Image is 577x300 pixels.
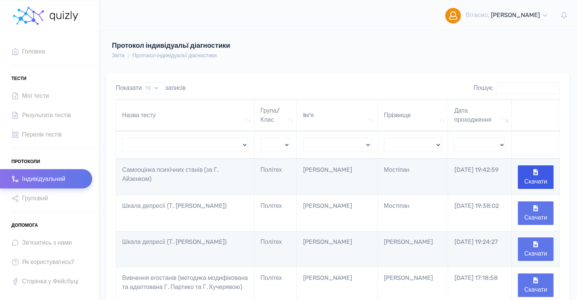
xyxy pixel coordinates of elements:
[378,100,448,131] th: Прiзвище: активувати для сортування стовпців за зростанням
[124,52,217,60] li: Протокол індивідуальї діагностики
[297,100,377,131] th: Iм'я: активувати для сортування стовпців за зростанням
[11,0,80,31] a: homepage homepage
[116,231,255,267] td: Шкала депресії (Т. [PERSON_NAME])
[116,159,255,195] td: Самооцінка психiчних станiв (за Г. Айзенком)
[378,231,448,267] td: [PERSON_NAME]
[11,156,40,167] span: Протоколи
[491,11,540,19] span: [PERSON_NAME]
[518,237,553,261] button: Скачати
[22,91,49,101] span: Мої тести
[22,276,79,286] span: Сторінка у Фейсбуці
[112,42,371,50] h4: Протокол індивідуальї діагностики
[112,52,217,60] nav: breadcrumb
[11,220,38,231] span: Допомога
[496,82,560,94] input: Пошук:
[116,100,255,131] th: Назва тесту: активувати для сортування стовпців за зростанням
[378,159,448,195] td: Мостіпан
[297,159,377,195] td: [PERSON_NAME]
[297,195,377,231] td: [PERSON_NAME]
[448,100,512,131] th: Дата проходження: активувати для сортування стовпців за зростанням
[255,159,297,195] td: Політех
[378,195,448,231] td: Мостіпан
[518,273,553,297] button: Скачати
[112,52,124,60] li: Звіти
[22,193,48,203] span: Груповий
[448,195,512,231] td: [DATE] 19:38:02
[22,129,62,140] span: Перелік тестів
[22,46,45,57] span: Головна
[448,159,512,195] td: [DATE] 19:42:59
[518,165,553,189] button: Скачати
[255,231,297,267] td: Політех
[116,82,186,94] label: Показати записів
[142,82,165,94] select: Показатизаписів
[22,237,72,248] span: Зв'язатись з нами
[22,174,65,184] span: Індивідуальний
[255,195,297,231] td: Політех
[473,82,560,94] label: Пошук:
[255,100,297,131] th: Група/Клас: активувати для сортування стовпців за зростанням
[11,5,46,27] img: homepage
[22,257,74,267] span: Як користуватись?
[11,73,27,84] span: Тести
[49,11,80,21] img: homepage
[297,231,377,267] td: [PERSON_NAME]
[518,201,553,225] button: Скачати
[22,110,71,120] span: Результати тестів
[116,195,255,231] td: Шкала депресії (Т. [PERSON_NAME])
[448,231,512,267] td: [DATE] 19:24:27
